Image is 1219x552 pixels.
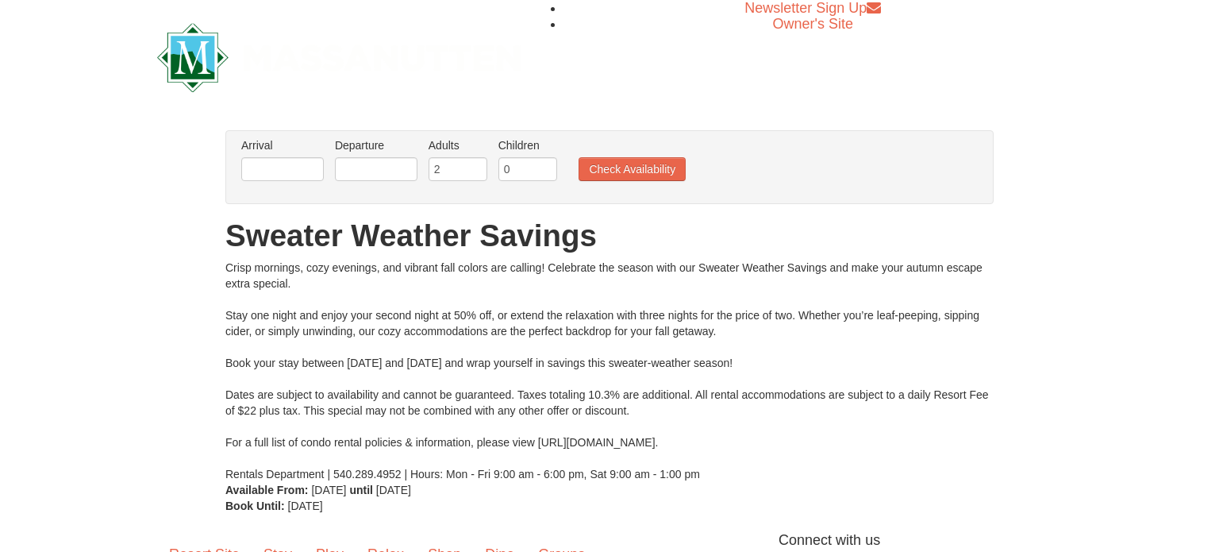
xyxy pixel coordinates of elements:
[429,137,487,153] label: Adults
[311,484,346,496] span: [DATE]
[376,484,411,496] span: [DATE]
[225,500,285,512] strong: Book Until:
[288,500,323,512] span: [DATE]
[225,484,309,496] strong: Available From:
[157,37,521,74] a: Massanutten Resort
[225,260,994,482] div: Crisp mornings, cozy evenings, and vibrant fall colors are calling! Celebrate the season with our...
[241,137,324,153] label: Arrival
[773,16,853,32] a: Owner's Site
[579,157,686,181] button: Check Availability
[157,23,521,92] img: Massanutten Resort Logo
[225,220,994,252] h1: Sweater Weather Savings
[349,484,373,496] strong: until
[498,137,557,153] label: Children
[157,530,1062,551] p: Connect with us
[335,137,417,153] label: Departure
